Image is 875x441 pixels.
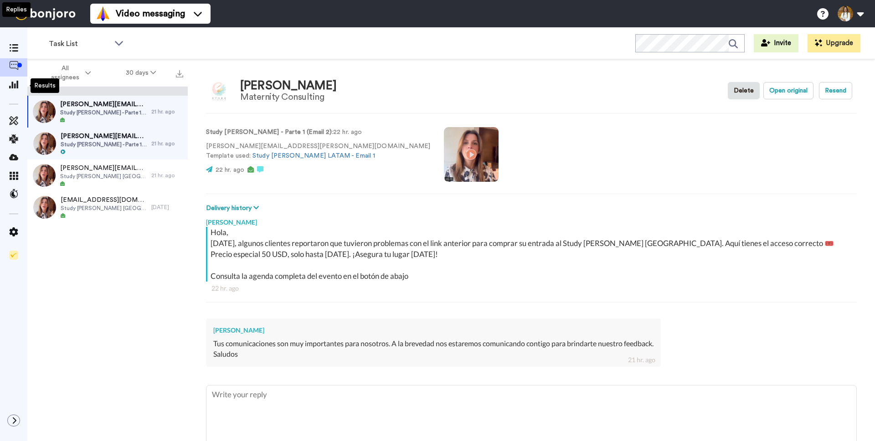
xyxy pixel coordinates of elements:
span: Study [PERSON_NAME] - Parte 1 (Email 2) [61,141,147,148]
div: 21 hr. ago [151,140,183,147]
span: 22 hr. ago [216,167,244,173]
div: 22 hr. ago [211,284,851,293]
span: Study [PERSON_NAME] - Parte 1 (Email 2) [60,109,147,116]
span: All assignees [46,64,83,82]
img: Image of Irene brusatin [206,78,231,103]
div: [DATE] [151,204,183,211]
button: Open original [763,82,813,99]
div: Tus comunicaciones son muy importantes para nosotros. A la brevedad nos estaremos comunicando con... [213,338,654,359]
div: Results [31,78,59,93]
div: 21 hr. ago [151,172,183,179]
button: Resend [819,82,852,99]
a: Study [PERSON_NAME] LATAM - Email 1 [252,153,375,159]
div: [PERSON_NAME] [206,213,857,227]
div: [PERSON_NAME] [213,326,654,335]
span: [PERSON_NAME][EMAIL_ADDRESS][DOMAIN_NAME] [61,132,147,141]
p: [PERSON_NAME][EMAIL_ADDRESS][PERSON_NAME][DOMAIN_NAME] Template used: [206,142,430,161]
span: [EMAIL_ADDRESS][DOMAIN_NAME] [61,195,147,205]
div: 21 hr. ago [628,355,655,364]
img: 8a054283-a111-4637-ac74-8a4b023aff33-thumb.jpg [33,100,56,123]
span: [PERSON_NAME][EMAIL_ADDRESS][PERSON_NAME][DOMAIN_NAME] [60,100,147,109]
img: vm-color.svg [96,6,110,21]
button: 30 days [108,65,174,81]
div: 21 hr. ago [151,108,183,115]
button: Upgrade [808,34,860,52]
a: [PERSON_NAME][EMAIL_ADDRESS][PERSON_NAME][DOMAIN_NAME]Study [PERSON_NAME] [GEOGRAPHIC_DATA] - Env... [27,159,188,191]
button: Export all results that match these filters now. [173,66,186,80]
a: [PERSON_NAME][EMAIL_ADDRESS][PERSON_NAME][DOMAIN_NAME]Study [PERSON_NAME] - Parte 1 (Email 2)21 h... [27,96,188,128]
div: [PERSON_NAME] [240,79,337,92]
img: bj-logo-header-white.svg [11,7,79,20]
img: 27956ee2-fdfb-4e77-9b30-86764f74970b-thumb.jpg [33,196,56,219]
a: [PERSON_NAME][EMAIL_ADDRESS][DOMAIN_NAME]Study [PERSON_NAME] - Parte 1 (Email 2)21 hr. ago [27,128,188,159]
div: Replies [27,87,188,96]
button: Invite [754,34,798,52]
span: Study [PERSON_NAME] [GEOGRAPHIC_DATA] - Envío 1 [60,173,147,180]
span: Video messaging [116,7,185,20]
button: Delivery history [206,203,262,213]
div: Maternity Consulting [240,92,337,102]
strong: Study [PERSON_NAME] - Parte 1 (Email 2) [206,129,332,135]
p: : 22 hr. ago [206,128,430,137]
button: All assignees [29,60,108,86]
img: Checklist.svg [9,251,18,260]
img: export.svg [176,70,183,77]
div: Hola, [DATE], algunos clientes reportaron que tuvieron problemas con el link anterior para compra... [211,227,854,282]
a: [EMAIL_ADDRESS][DOMAIN_NAME]Study [PERSON_NAME] [GEOGRAPHIC_DATA] - Envío 1[DATE] [27,191,188,223]
div: Replies [2,2,31,17]
img: 8a054283-a111-4637-ac74-8a4b023aff33-thumb.jpg [33,132,56,155]
button: Delete [728,82,760,99]
img: 27956ee2-fdfb-4e77-9b30-86764f74970b-thumb.jpg [33,164,56,187]
span: Study [PERSON_NAME] [GEOGRAPHIC_DATA] - Envío 1 [61,205,147,212]
span: Task List [49,38,110,49]
span: [PERSON_NAME][EMAIL_ADDRESS][PERSON_NAME][DOMAIN_NAME] [60,164,147,173]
